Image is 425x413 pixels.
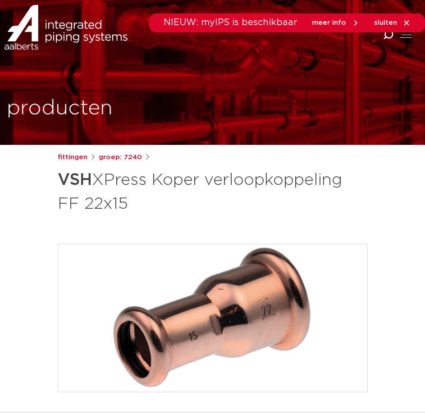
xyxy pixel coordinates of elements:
a: groep: 7240 [99,152,142,163]
span: meer info [312,19,346,26]
h1: XPress Koper verloopkoppeling FF 22x15 [58,166,368,215]
a: fittingen [58,152,87,163]
span: sluiten [374,19,397,26]
img: Product Image for VSH XPress Koper verloopkoppeling FF 22x15 [58,244,367,392]
a: meer info [312,19,360,27]
h1: producten [7,94,113,123]
a: sluiten [374,19,411,27]
span: NIEUW: myIPS is beschikbaar [164,18,297,27]
strong: VSH [58,172,92,188]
